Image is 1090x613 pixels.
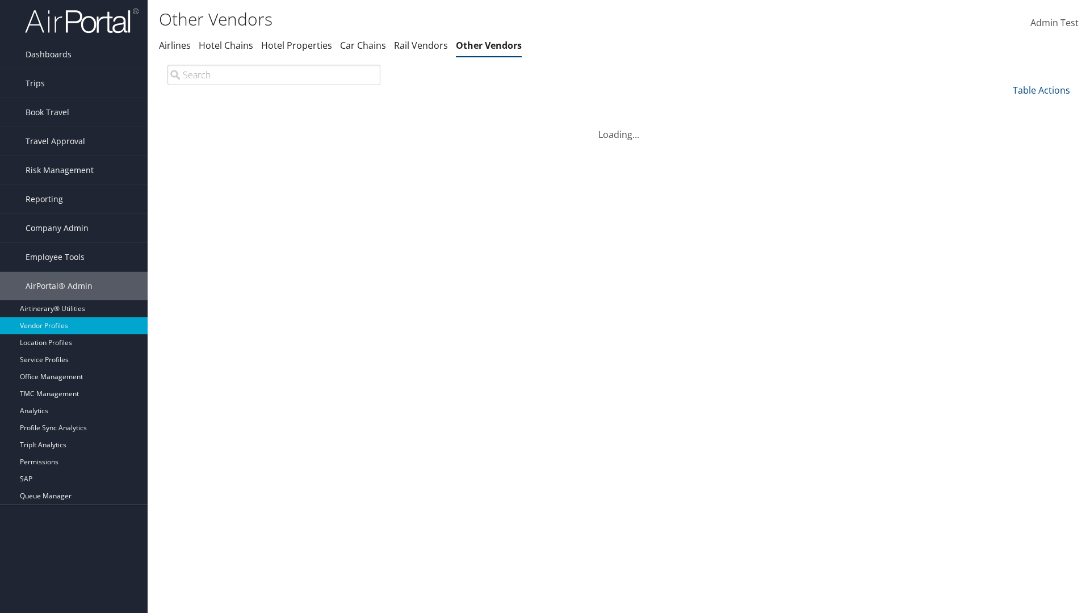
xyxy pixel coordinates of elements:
[167,65,380,85] input: Search
[261,39,332,52] a: Hotel Properties
[1030,16,1079,29] span: Admin Test
[159,39,191,52] a: Airlines
[26,243,85,271] span: Employee Tools
[26,69,45,98] span: Trips
[456,39,522,52] a: Other Vendors
[26,214,89,242] span: Company Admin
[26,156,94,184] span: Risk Management
[340,39,386,52] a: Car Chains
[199,39,253,52] a: Hotel Chains
[26,98,69,127] span: Book Travel
[1013,84,1070,96] a: Table Actions
[25,7,139,34] img: airportal-logo.png
[26,127,85,156] span: Travel Approval
[159,7,772,31] h1: Other Vendors
[26,272,93,300] span: AirPortal® Admin
[1030,6,1079,41] a: Admin Test
[26,40,72,69] span: Dashboards
[159,114,1079,141] div: Loading...
[394,39,448,52] a: Rail Vendors
[26,185,63,213] span: Reporting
